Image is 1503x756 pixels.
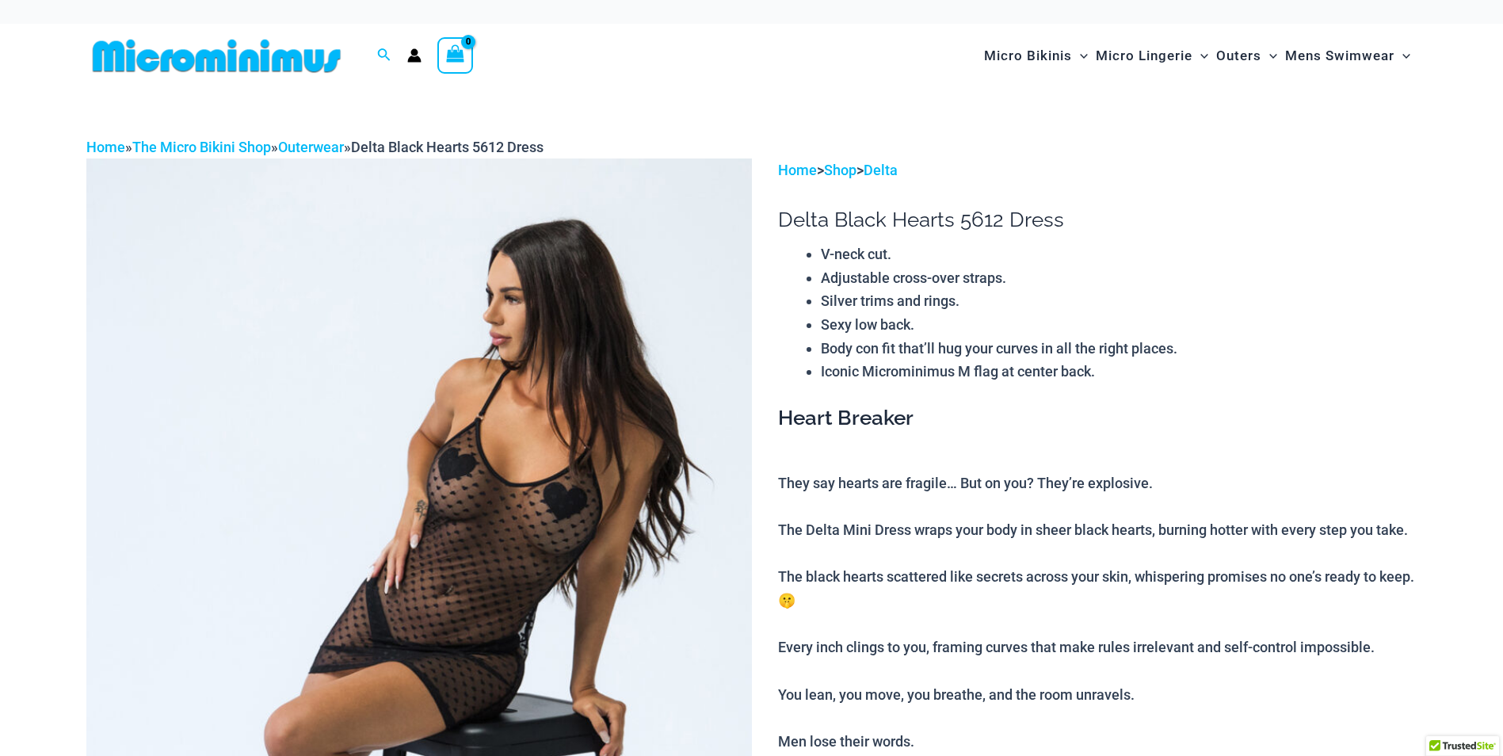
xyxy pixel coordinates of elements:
span: Mens Swimwear [1285,36,1394,76]
span: Menu Toggle [1192,36,1208,76]
a: Shop [824,162,856,178]
a: OutersMenu ToggleMenu Toggle [1212,32,1281,80]
span: Delta Black Hearts 5612 Dress [351,139,544,155]
span: Micro Lingerie [1096,36,1192,76]
a: Micro LingerieMenu ToggleMenu Toggle [1092,32,1212,80]
span: Menu Toggle [1394,36,1410,76]
a: Micro BikinisMenu ToggleMenu Toggle [980,32,1092,80]
li: Silver trims and rings. [821,289,1417,313]
span: Menu Toggle [1072,36,1088,76]
h1: Delta Black Hearts 5612 Dress [778,208,1417,232]
li: Body con fit that’ll hug your curves in all the right places. [821,337,1417,361]
img: MM SHOP LOGO FLAT [86,38,347,74]
a: The Micro Bikini Shop [132,139,271,155]
a: Delta [864,162,898,178]
span: Outers [1216,36,1261,76]
li: Adjustable cross-over straps. [821,266,1417,290]
li: Sexy low back. [821,313,1417,337]
h3: Heart Breaker [778,405,1417,432]
p: > > [778,158,1417,182]
a: Outerwear [278,139,344,155]
span: Micro Bikinis [984,36,1072,76]
a: Search icon link [377,46,391,66]
li: Iconic Microminimus M flag at center back. [821,360,1417,384]
a: Account icon link [407,48,422,63]
a: View Shopping Cart, empty [437,37,474,74]
a: Mens SwimwearMenu ToggleMenu Toggle [1281,32,1414,80]
li: V-neck cut. [821,242,1417,266]
span: » » » [86,139,544,155]
nav: Site Navigation [978,29,1417,82]
span: Menu Toggle [1261,36,1277,76]
a: Home [86,139,125,155]
a: Home [778,162,817,178]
